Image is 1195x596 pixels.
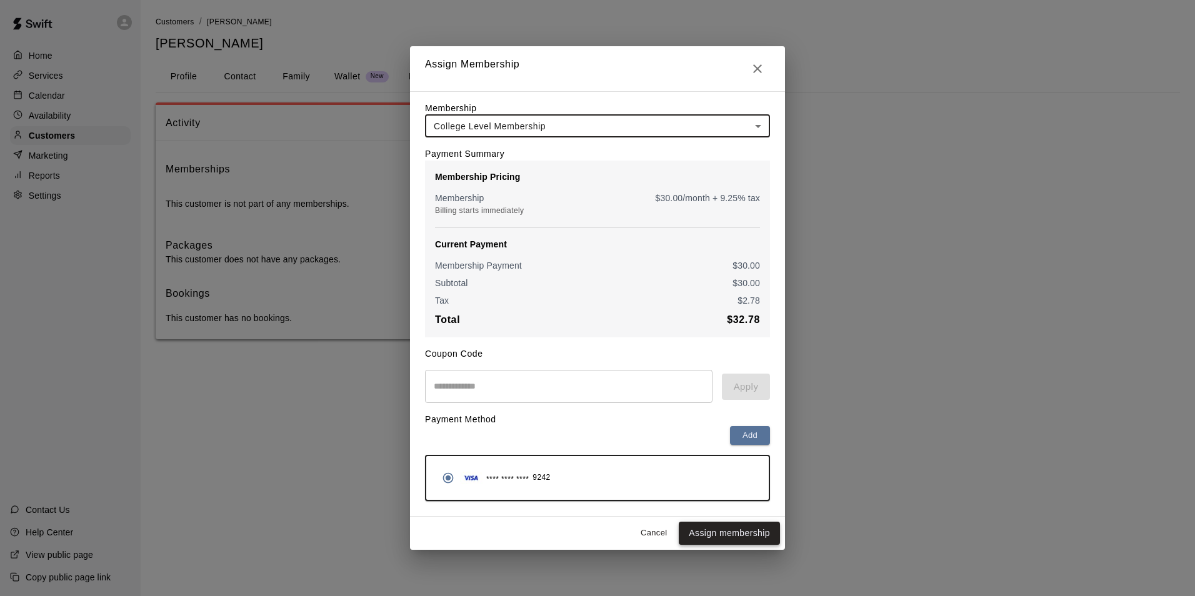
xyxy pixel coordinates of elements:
p: $ 30.00 /month + 9.25% tax [656,192,760,204]
b: $ 32.78 [727,314,760,325]
p: Membership Payment [435,259,522,272]
label: Coupon Code [425,349,483,359]
p: Membership Pricing [435,171,760,183]
span: 9242 [532,472,550,484]
label: Payment Method [425,414,496,424]
p: $ 30.00 [732,259,760,272]
p: Membership [435,192,484,204]
p: Current Payment [435,238,760,251]
button: Add [730,426,770,445]
img: Credit card brand logo [460,472,482,484]
b: Total [435,314,460,325]
p: Subtotal [435,277,468,289]
p: Tax [435,294,449,307]
label: Membership [425,103,477,113]
div: College Level Membership [425,114,770,137]
label: Payment Summary [425,149,504,159]
p: $ 2.78 [737,294,760,307]
button: Cancel [634,524,674,543]
p: $ 30.00 [732,277,760,289]
span: Billing starts immediately [435,206,524,215]
button: Close [745,56,770,81]
h2: Assign Membership [410,46,785,91]
button: Assign membership [679,522,780,545]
